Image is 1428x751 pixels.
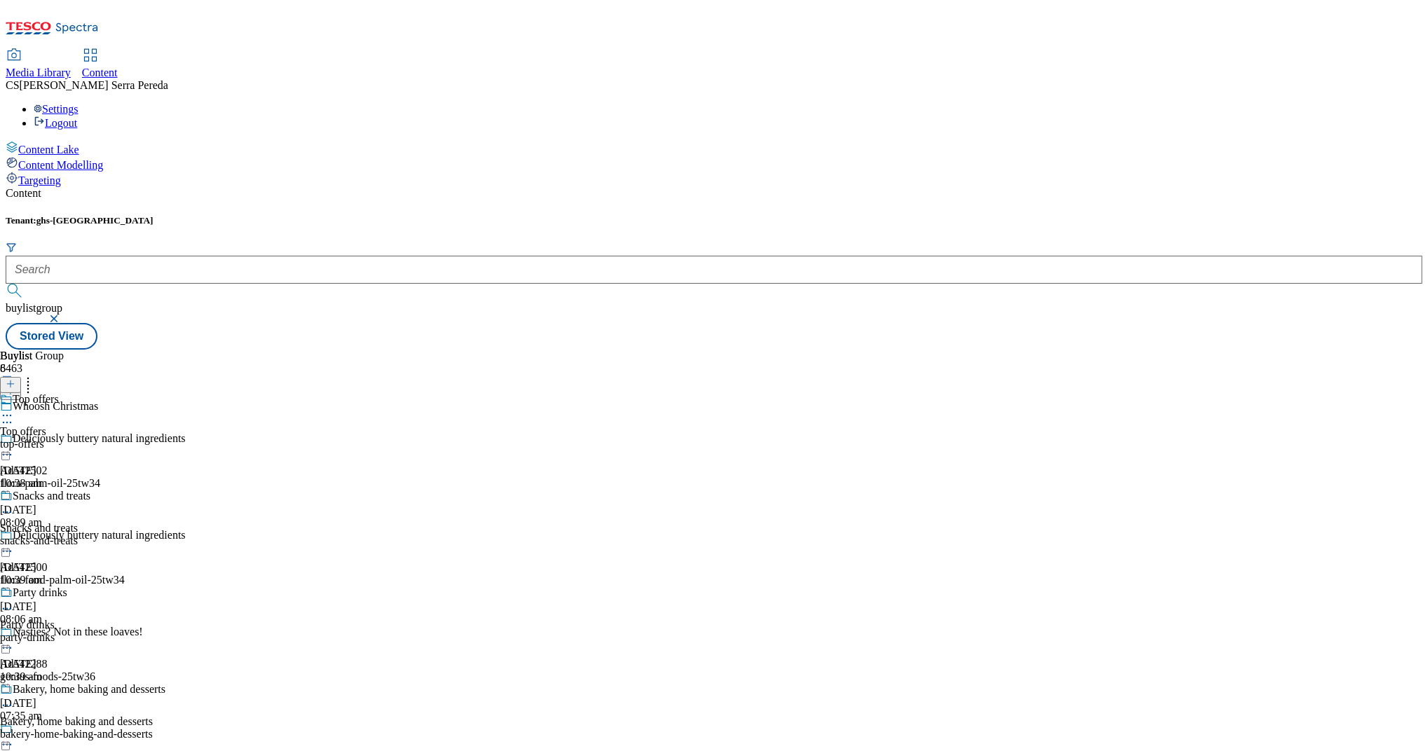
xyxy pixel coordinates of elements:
[82,50,118,79] a: Content
[34,117,77,129] a: Logout
[18,159,103,171] span: Content Modelling
[13,683,165,696] div: Bakery, home baking and desserts
[6,256,1422,284] input: Search
[18,144,79,156] span: Content Lake
[6,215,1422,226] h5: Tenant:
[6,156,1422,172] a: Content Modelling
[36,215,154,226] span: ghs-[GEOGRAPHIC_DATA]
[20,79,168,91] span: [PERSON_NAME] Serra Pereda
[13,393,59,406] div: Top offers
[13,586,67,599] div: Party drinks
[6,187,1422,200] div: Content
[82,67,118,78] span: Content
[34,103,79,115] a: Settings
[18,174,61,186] span: Targeting
[6,50,71,79] a: Media Library
[6,302,62,314] span: buylistgroup
[6,323,97,350] button: Stored View
[6,79,20,91] span: CS
[6,141,1422,156] a: Content Lake
[6,172,1422,187] a: Targeting
[13,529,186,542] div: Deliciously buttery natural ingredients
[6,67,71,78] span: Media Library
[13,490,90,502] div: Snacks and treats
[6,242,17,253] svg: Search Filters
[13,432,186,445] div: Deliciously buttery natural ingredients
